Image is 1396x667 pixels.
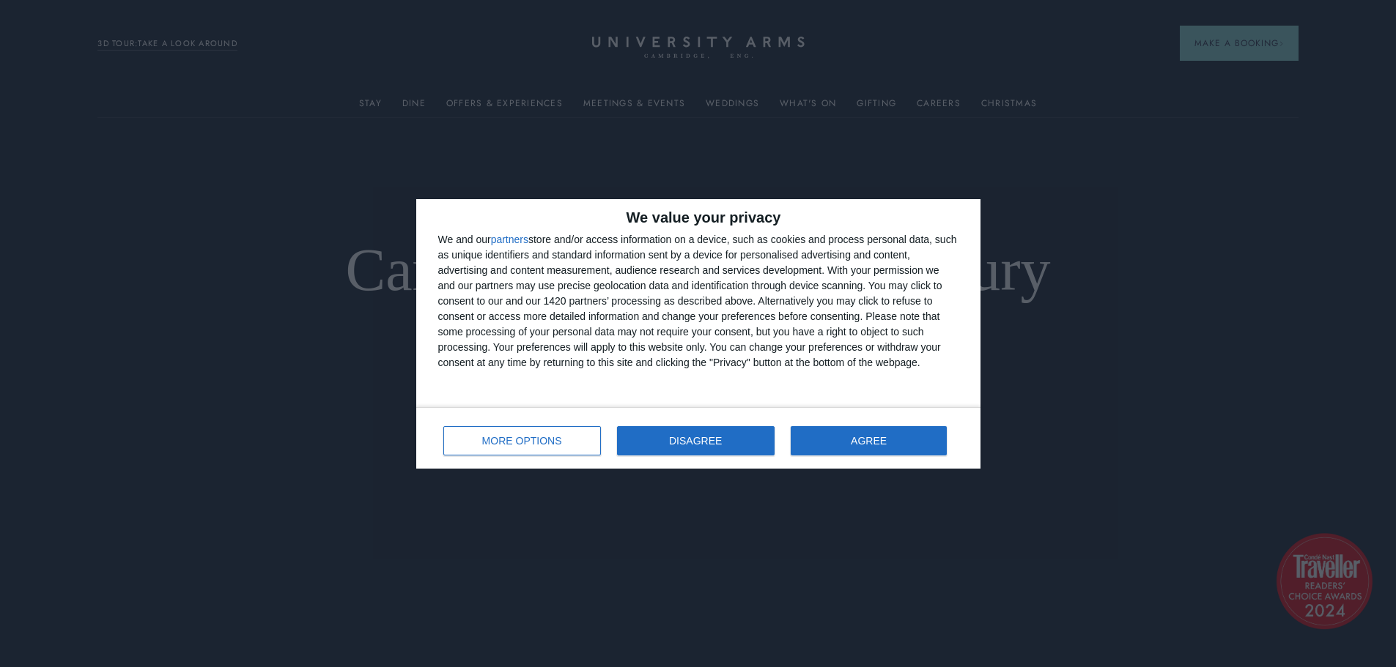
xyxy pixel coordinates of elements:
[443,426,601,455] button: MORE OPTIONS
[438,232,959,370] div: We and our store and/or access information on a device, such as cookies and process personal data...
[617,426,775,455] button: DISAGREE
[482,436,562,446] span: MORE OPTIONS
[491,234,528,245] button: partners
[851,436,887,446] span: AGREE
[791,426,948,455] button: AGREE
[438,210,959,225] h2: We value your privacy
[669,436,722,446] span: DISAGREE
[416,199,980,469] div: qc-cmp2-ui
